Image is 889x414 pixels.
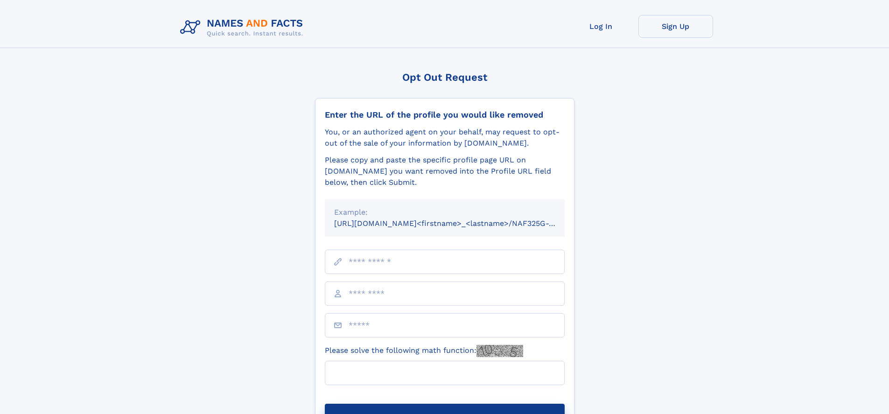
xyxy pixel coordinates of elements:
[325,345,523,357] label: Please solve the following math function:
[334,219,582,228] small: [URL][DOMAIN_NAME]<firstname>_<lastname>/NAF325G-xxxxxxxx
[315,71,574,83] div: Opt Out Request
[334,207,555,218] div: Example:
[325,154,565,188] div: Please copy and paste the specific profile page URL on [DOMAIN_NAME] you want removed into the Pr...
[325,126,565,149] div: You, or an authorized agent on your behalf, may request to opt-out of the sale of your informatio...
[564,15,638,38] a: Log In
[638,15,713,38] a: Sign Up
[176,15,311,40] img: Logo Names and Facts
[325,110,565,120] div: Enter the URL of the profile you would like removed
